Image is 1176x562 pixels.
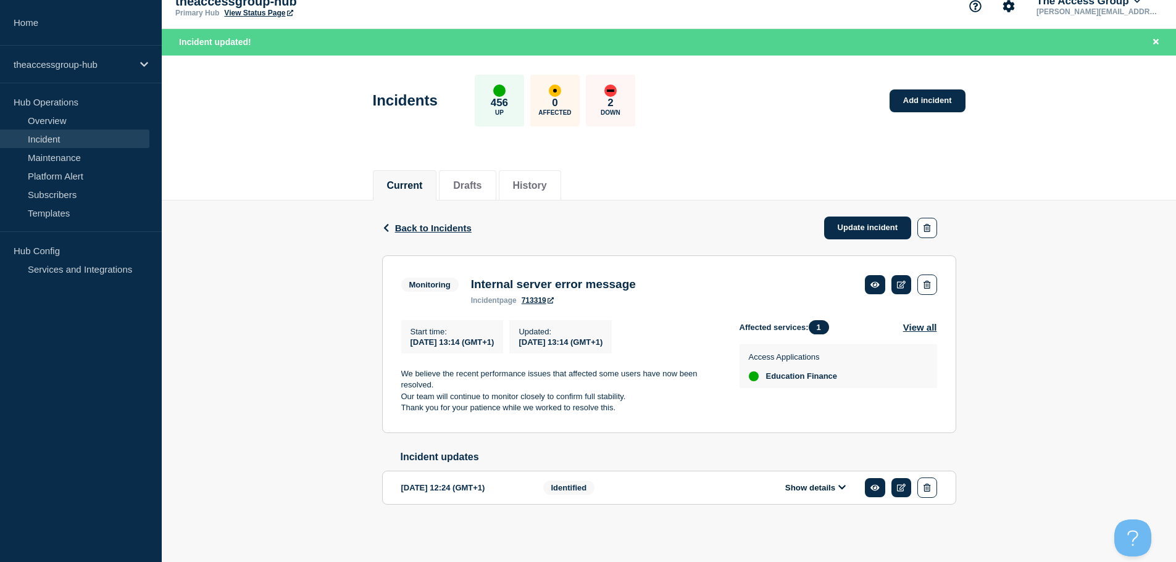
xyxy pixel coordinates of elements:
div: [DATE] 12:24 (GMT+1) [401,477,525,498]
div: up [493,85,506,97]
a: View Status Page [224,9,293,17]
iframe: Help Scout Beacon - Open [1114,519,1151,556]
div: down [604,85,617,97]
a: 713319 [522,296,554,305]
p: Primary Hub [175,9,219,17]
button: History [513,180,547,191]
h3: Internal server error message [471,278,636,291]
button: Close banner [1148,35,1164,49]
button: View all [903,320,937,334]
button: Current [387,180,423,191]
p: [PERSON_NAME][EMAIL_ADDRESS][PERSON_NAME][DOMAIN_NAME] [1034,7,1162,16]
p: 0 [552,97,557,109]
div: affected [549,85,561,97]
span: Affected services: [740,320,835,334]
a: Update incident [824,217,912,239]
span: Education Finance [766,371,838,381]
a: Add incident [890,89,965,112]
span: incident [471,296,499,305]
h1: Incidents [373,92,438,109]
p: theaccessgroup-hub [14,59,132,70]
p: Down [601,109,620,116]
span: Back to Incidents [395,223,472,233]
span: [DATE] 13:14 (GMT+1) [411,337,494,347]
span: Incident updated! [179,37,251,47]
p: Access Applications [749,352,838,362]
h2: Incident updates [401,452,956,463]
p: Start time : [411,327,494,336]
span: Identified [543,481,595,495]
p: We believe the recent performance issues that affected some users have now been resolved. [401,368,720,391]
p: 2 [607,97,613,109]
p: Up [495,109,504,116]
p: page [471,296,517,305]
button: Drafts [453,180,482,191]
span: Monitoring [401,278,459,292]
p: Our team will continue to monitor closely to confirm full stability. [401,391,720,402]
p: Thank you for your patience while we worked to resolve this. [401,402,720,413]
button: Show details [782,482,849,493]
p: Updated : [519,327,603,336]
p: Affected [538,109,571,116]
span: 1 [809,320,829,334]
div: [DATE] 13:14 (GMT+1) [519,336,603,347]
p: 456 [491,97,508,109]
button: Back to Incidents [382,223,472,233]
div: up [749,371,759,381]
